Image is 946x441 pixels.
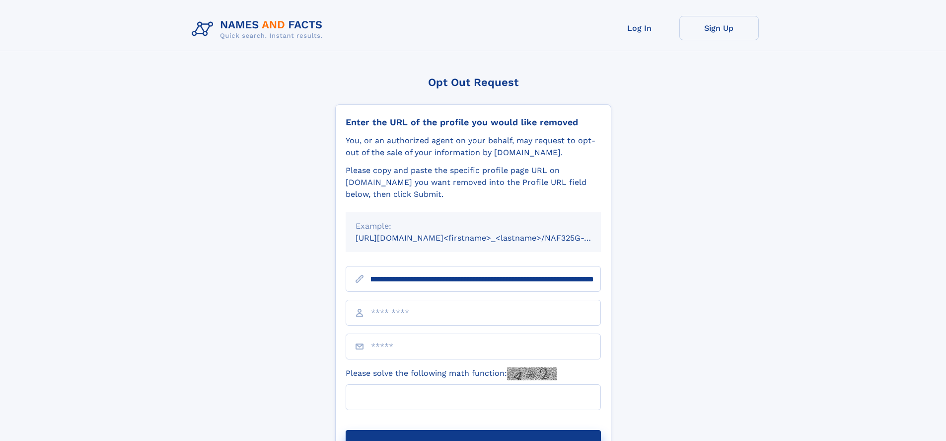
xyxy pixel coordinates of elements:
[346,117,601,128] div: Enter the URL of the profile you would like removed
[356,220,591,232] div: Example:
[346,165,601,200] div: Please copy and paste the specific profile page URL on [DOMAIN_NAME] you want removed into the Pr...
[356,233,620,243] small: [URL][DOMAIN_NAME]<firstname>_<lastname>/NAF325G-xxxxxxxx
[600,16,679,40] a: Log In
[679,16,759,40] a: Sign Up
[346,135,601,159] div: You, or an authorized agent on your behalf, may request to opt-out of the sale of your informatio...
[188,16,331,43] img: Logo Names and Facts
[346,367,557,380] label: Please solve the following math function:
[335,76,611,88] div: Opt Out Request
